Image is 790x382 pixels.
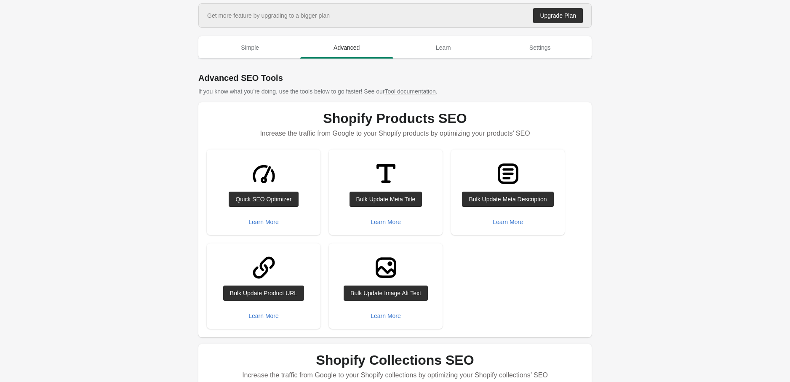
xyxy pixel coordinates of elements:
[344,286,428,301] a: Bulk Update Image Alt Text
[492,158,524,190] img: TextBlockMajor-3e13e55549f1fe4aa18089e576148c69364b706dfb80755316d4ac7f5c51f4c3.svg
[207,11,330,20] div: Get more feature by upgrading to a bigger plan
[384,88,435,95] a: Tool documentation
[248,219,279,225] div: Learn More
[248,158,280,190] img: GaugeMajor-1ebe3a4f609d70bf2a71c020f60f15956db1f48d7107b7946fc90d31709db45e.svg
[207,126,583,141] p: Increase the traffic from Google to your Shopify products by optimizing your products’ SEO
[367,214,404,230] button: Learn More
[492,37,589,59] button: Settings
[230,290,297,297] div: Bulk Update Product URL
[207,111,583,126] h1: Shopify Products SEO
[299,37,395,59] button: Advanced
[207,353,583,368] h1: Shopify Collections SEO
[350,290,421,297] div: Bulk Update Image Alt Text
[229,192,298,207] a: Quick SEO Optimizer
[370,252,402,283] img: ImageMajor-6988ddd70c612d22410311fee7e48670de77a211e78d8e12813237d56ef19ad4.svg
[248,313,279,319] div: Learn More
[494,40,587,55] span: Settings
[356,196,416,203] div: Bulk Update Meta Title
[245,214,282,230] button: Learn More
[462,192,553,207] a: Bulk Update Meta Description
[469,196,547,203] div: Bulk Update Meta Description
[371,313,401,319] div: Learn More
[493,219,523,225] div: Learn More
[203,40,297,55] span: Simple
[489,214,526,230] button: Learn More
[350,192,422,207] a: Bulk Update Meta Title
[533,8,583,23] a: Upgrade Plan
[202,37,299,59] button: Simple
[395,37,492,59] button: Learn
[248,252,280,283] img: LinkMinor-ab1ad89fd1997c3bec88bdaa9090a6519f48abaf731dc9ef56a2f2c6a9edd30f.svg
[371,219,401,225] div: Learn More
[540,12,576,19] div: Upgrade Plan
[300,40,394,55] span: Advanced
[223,286,304,301] a: Bulk Update Product URL
[245,308,282,323] button: Learn More
[397,40,490,55] span: Learn
[198,72,592,84] h1: Advanced SEO Tools
[198,87,592,96] p: If you know what you're doing, use the tools below to go faster! See our .
[235,196,291,203] div: Quick SEO Optimizer
[367,308,404,323] button: Learn More
[370,158,402,190] img: TitleMinor-8a5de7e115299b8c2b1df9b13fb5e6d228e26d13b090cf20654de1eaf9bee786.svg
